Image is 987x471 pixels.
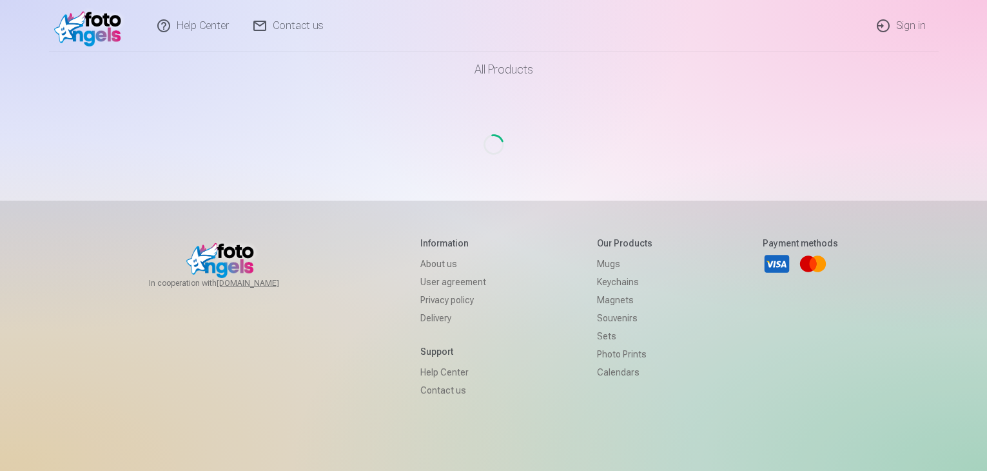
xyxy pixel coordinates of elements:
a: Souvenirs [597,309,652,327]
h5: Information [420,237,486,250]
a: Sets [597,327,652,345]
a: All products [438,52,549,88]
a: User agreement [420,273,486,291]
img: /fa2 [54,5,128,46]
h5: Our products [597,237,652,250]
a: Contact us [420,381,486,399]
h5: Payment methods [763,237,838,250]
a: [DOMAIN_NAME] [217,278,310,288]
a: Mastercard [799,250,827,278]
a: Keychains [597,273,652,291]
a: Photo prints [597,345,652,363]
a: Visa [763,250,791,278]
a: Delivery [420,309,486,327]
h5: Support [420,345,486,358]
a: Mugs [597,255,652,273]
a: Privacy policy [420,291,486,309]
span: In cooperation with [149,278,310,288]
a: Calendars [597,363,652,381]
a: Magnets [597,291,652,309]
a: Help Center [420,363,486,381]
a: About us [420,255,486,273]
